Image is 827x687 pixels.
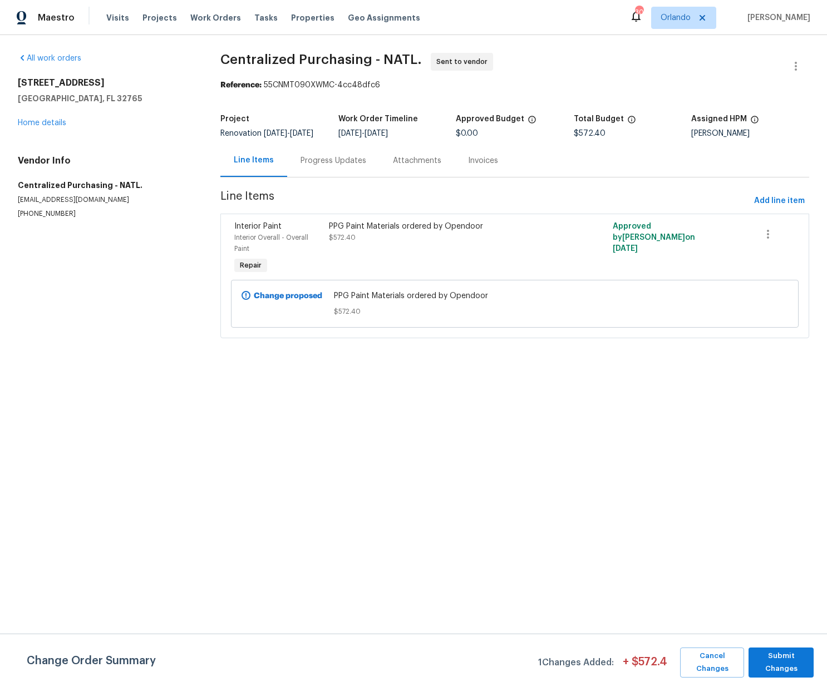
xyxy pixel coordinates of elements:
[329,234,356,241] span: $572.40
[613,223,695,253] span: Approved by [PERSON_NAME] on
[234,223,282,230] span: Interior Paint
[234,155,274,166] div: Line Items
[661,12,691,23] span: Orlando
[18,77,194,88] h2: [STREET_ADDRESS]
[754,194,805,208] span: Add line item
[348,12,420,23] span: Geo Assignments
[750,115,759,130] span: The hpm assigned to this work order.
[743,12,810,23] span: [PERSON_NAME]
[38,12,75,23] span: Maestro
[574,115,624,123] h5: Total Budget
[393,155,441,166] div: Attachments
[436,56,492,67] span: Sent to vendor
[18,195,194,205] p: [EMAIL_ADDRESS][DOMAIN_NAME]
[338,115,418,123] h5: Work Order Timeline
[290,130,313,137] span: [DATE]
[329,221,559,232] div: PPG Paint Materials ordered by Opendoor
[635,7,643,18] div: 30
[613,245,638,253] span: [DATE]
[254,292,322,300] b: Change proposed
[220,130,313,137] span: Renovation
[456,130,478,137] span: $0.00
[291,12,334,23] span: Properties
[220,53,422,66] span: Centralized Purchasing - NATL.
[18,180,194,191] h5: Centralized Purchasing - NATL.
[235,260,266,271] span: Repair
[220,80,809,91] div: 55CNMT090XWMC-4cc48dfc6
[627,115,636,130] span: The total cost of line items that have been proposed by Opendoor. This sum includes line items th...
[468,155,498,166] div: Invoices
[220,191,750,211] span: Line Items
[190,12,241,23] span: Work Orders
[18,119,66,127] a: Home details
[574,130,606,137] span: $572.40
[220,115,249,123] h5: Project
[338,130,362,137] span: [DATE]
[234,234,308,252] span: Interior Overall - Overall Paint
[18,155,194,166] h4: Vendor Info
[338,130,388,137] span: -
[18,93,194,104] h5: [GEOGRAPHIC_DATA], FL 32765
[456,115,524,123] h5: Approved Budget
[18,209,194,219] p: [PHONE_NUMBER]
[334,306,696,317] span: $572.40
[750,191,809,211] button: Add line item
[106,12,129,23] span: Visits
[220,81,262,89] b: Reference:
[264,130,313,137] span: -
[264,130,287,137] span: [DATE]
[142,12,177,23] span: Projects
[691,130,809,137] div: [PERSON_NAME]
[18,55,81,62] a: All work orders
[691,115,747,123] h5: Assigned HPM
[254,14,278,22] span: Tasks
[301,155,366,166] div: Progress Updates
[365,130,388,137] span: [DATE]
[334,290,696,302] span: PPG Paint Materials ordered by Opendoor
[528,115,536,130] span: The total cost of line items that have been approved by both Opendoor and the Trade Partner. This...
